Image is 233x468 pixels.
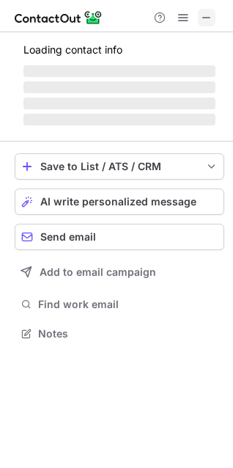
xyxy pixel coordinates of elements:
[23,114,215,125] span: ‌
[40,161,199,172] div: Save to List / ATS / CRM
[15,189,224,215] button: AI write personalized message
[15,224,224,250] button: Send email
[40,196,196,208] span: AI write personalized message
[15,9,103,26] img: ContactOut v5.3.10
[15,323,224,344] button: Notes
[23,81,215,93] span: ‌
[15,294,224,315] button: Find work email
[23,44,215,56] p: Loading contact info
[23,65,215,77] span: ‌
[38,298,218,311] span: Find work email
[23,98,215,109] span: ‌
[40,266,156,278] span: Add to email campaign
[40,231,96,243] span: Send email
[15,153,224,180] button: save-profile-one-click
[15,259,224,285] button: Add to email campaign
[38,327,218,340] span: Notes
